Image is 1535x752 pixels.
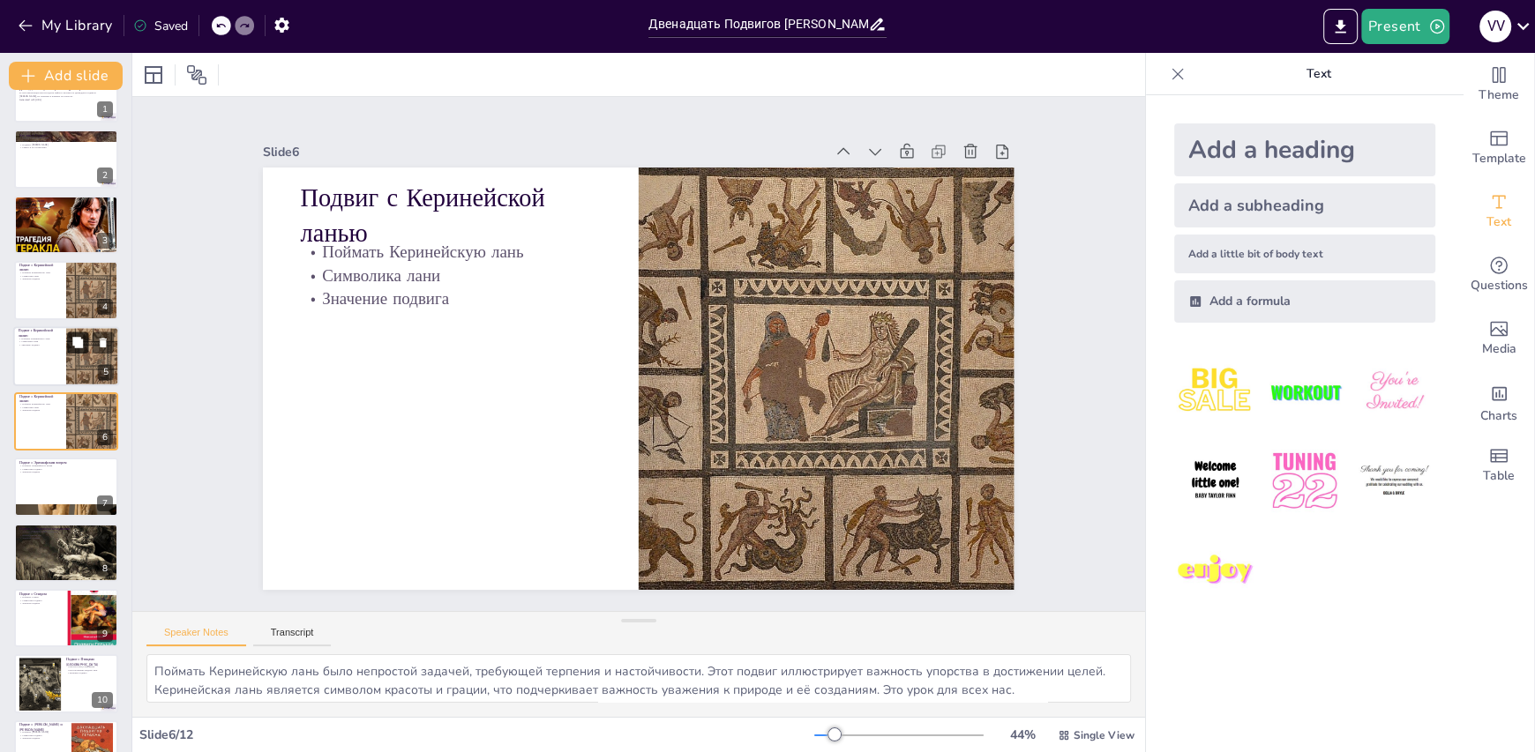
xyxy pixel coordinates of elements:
[13,11,120,40] button: My Library
[19,143,113,146] p: Подвиги [PERSON_NAME]
[14,392,118,450] div: 6
[1174,183,1435,227] div: Add a subheading
[19,536,113,540] p: Значение подвига
[19,98,113,101] p: Generated with [URL]
[97,495,113,511] div: 7
[97,429,113,445] div: 6
[1464,370,1534,434] div: Add charts and graphs
[1263,440,1345,522] img: 5.jpeg
[1074,728,1134,742] span: Single View
[19,460,113,465] p: Подвиг с Эриманфским вепрем
[1486,212,1511,232] span: Text
[19,599,61,602] p: Символика подвига
[1483,466,1515,486] span: Table
[139,726,814,743] div: Slide 6 / 12
[19,722,66,732] p: Подвиг с [PERSON_NAME] и [PERSON_NAME]
[1472,149,1526,168] span: Template
[286,105,845,181] div: Slide 6
[97,561,113,577] div: 8
[97,299,113,315] div: 4
[1471,276,1528,295] span: Questions
[1464,180,1534,243] div: Add text boxes
[1323,9,1358,44] button: Export to PowerPoint
[14,261,118,319] div: 4
[1174,235,1435,273] div: Add a little bit of body text
[1174,351,1256,433] img: 1.jpeg
[13,326,119,386] div: 5
[1464,53,1534,116] div: Change the overall theme
[1464,116,1534,180] div: Add ready made slides
[19,394,61,404] p: Подвиг с Керинейской ланью
[1174,530,1256,612] img: 7.jpeg
[19,602,61,606] p: Значение подвига
[19,209,113,212] p: Значение первых подвигов
[1174,440,1256,522] img: 4.jpeg
[313,146,619,248] p: Подвиг с Керинейской ланью
[19,465,113,468] p: Поймать Эриманфского вепря
[98,364,114,380] div: 5
[1353,351,1435,433] img: 3.jpeg
[14,130,118,188] div: 2
[9,62,123,90] button: Add slide
[1353,440,1435,522] img: 6.jpeg
[1482,339,1516,359] span: Media
[1479,9,1511,44] button: V V
[312,205,614,260] p: Поймать Керинейскую лань
[97,168,113,183] div: 2
[19,730,66,733] p: Поймать [PERSON_NAME]
[1480,406,1517,426] span: Charts
[19,343,61,346] p: Значение подвига
[19,525,113,531] p: Подвиг с Авгиевыми конюшнями
[19,272,61,275] p: Поймать Керинейскую лань
[19,263,61,272] p: Подвиг с Керинейской ланью
[1464,243,1534,307] div: Get real-time input from your audience
[19,145,113,149] p: Геракл и его испытания
[66,656,113,666] p: Подвиг с Птицами [GEOGRAPHIC_DATA]
[19,402,61,406] p: Поймать Керинейскую лань
[307,252,609,307] p: Значение подвига
[66,667,113,671] p: Использование медных чаш
[19,737,66,741] p: Значение подвига
[19,274,61,278] p: Символика лани
[19,467,113,471] p: Символика подвига
[19,139,113,143] p: Геракл - сын [PERSON_NAME]
[19,92,113,98] p: В этой презентации мы исследуем мифы и реальность двенадцати подвигов [PERSON_NAME], их значение ...
[1479,86,1519,105] span: Theme
[14,196,118,254] div: 3
[19,198,113,204] p: Первые Подвиги
[19,339,61,343] p: Символика лани
[1192,53,1446,95] p: Text
[19,733,66,737] p: Символика подвига
[97,626,113,642] div: 9
[14,654,118,712] div: 10
[14,458,118,516] div: 7
[1464,307,1534,370] div: Add images, graphics, shapes or video
[19,278,61,281] p: Значение подвига
[1464,434,1534,497] div: Add a table
[67,331,88,353] button: Duplicate Slide
[19,592,61,597] p: Подвиг с Ставром
[19,336,61,339] p: Поймать Керинейскую лань
[1001,726,1044,743] div: 44 %
[19,530,113,533] p: Очистка [PERSON_NAME] конюшен
[146,627,246,646] button: Speaker Notes
[19,132,113,138] p: Кто такой Геракл?
[1479,11,1511,42] div: V V
[1174,280,1435,323] div: Add a formula
[19,328,61,338] p: Подвиг с Керинейской ланью
[19,406,61,409] p: Символика лани
[133,18,188,34] div: Saved
[19,202,113,205] p: Убийство Немеанского льва
[1263,351,1345,433] img: 2.jpeg
[92,692,113,708] div: 10
[93,331,114,353] button: Delete Slide
[648,11,868,37] input: Insert title
[1361,9,1449,44] button: Present
[19,595,61,599] p: Поймать Ставра
[19,136,113,139] p: Геракл - герой мифологии
[14,589,118,647] div: 9
[139,61,168,89] div: Layout
[186,64,207,86] span: Position
[310,228,611,283] p: Символика лани
[14,524,118,582] div: 8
